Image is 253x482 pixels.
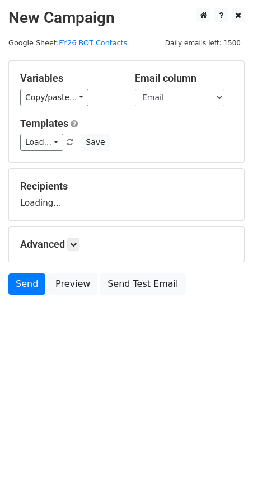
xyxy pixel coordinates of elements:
[161,39,245,47] a: Daily emails left: 1500
[81,134,110,151] button: Save
[20,72,118,84] h5: Variables
[8,8,245,27] h2: New Campaign
[161,37,245,49] span: Daily emails left: 1500
[59,39,127,47] a: FY26 BOT Contacts
[20,180,233,192] h5: Recipients
[20,89,88,106] a: Copy/paste...
[20,117,68,129] a: Templates
[100,273,185,295] a: Send Test Email
[20,134,63,151] a: Load...
[8,273,45,295] a: Send
[20,238,233,251] h5: Advanced
[48,273,97,295] a: Preview
[135,72,233,84] h5: Email column
[8,39,127,47] small: Google Sheet:
[20,180,233,209] div: Loading...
